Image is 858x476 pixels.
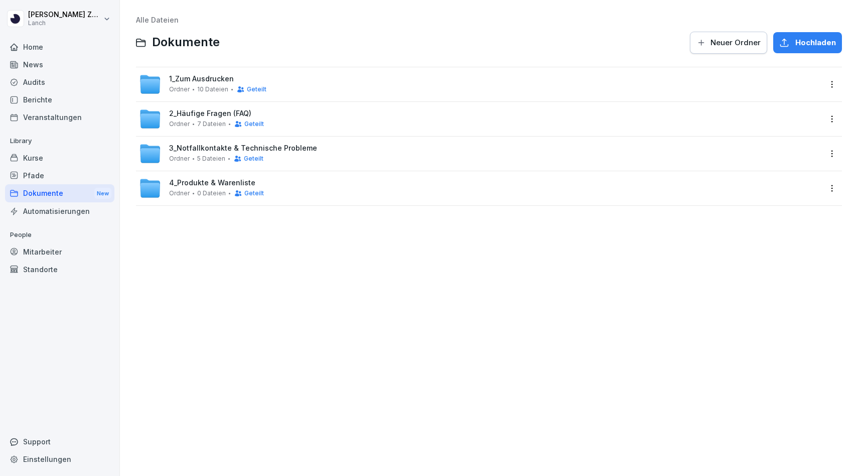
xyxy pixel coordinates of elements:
[244,190,264,197] span: Geteilt
[169,144,317,153] span: 3_Notfallkontakte & Technische Probleme
[169,75,234,83] span: 1_Zum Ausdrucken
[139,108,821,130] a: 2_Häufige Fragen (FAQ)Ordner7 DateienGeteilt
[5,450,114,468] a: Einstellungen
[169,109,251,118] span: 2_Häufige Fragen (FAQ)
[690,32,767,54] button: Neuer Ordner
[5,433,114,450] div: Support
[5,167,114,184] a: Pfade
[5,227,114,243] p: People
[5,91,114,108] a: Berichte
[5,202,114,220] a: Automatisierungen
[5,149,114,167] a: Kurse
[169,121,190,128] span: Ordner
[94,188,111,199] div: New
[244,121,264,128] span: Geteilt
[5,184,114,203] div: Dokumente
[197,121,226,128] span: 7 Dateien
[169,86,190,93] span: Ordner
[5,184,114,203] a: DokumenteNew
[136,16,179,24] a: Alle Dateien
[197,86,228,93] span: 10 Dateien
[139,143,821,165] a: 3_Notfallkontakte & Technische ProblemeOrdner5 DateienGeteilt
[197,155,225,162] span: 5 Dateien
[152,35,220,50] span: Dokumente
[244,155,263,162] span: Geteilt
[5,108,114,126] a: Veranstaltungen
[169,190,190,197] span: Ordner
[169,155,190,162] span: Ordner
[139,73,821,95] a: 1_Zum AusdruckenOrdner10 DateienGeteilt
[197,190,226,197] span: 0 Dateien
[139,177,821,199] a: 4_Produkte & WarenlisteOrdner0 DateienGeteilt
[28,20,101,27] p: Lanch
[5,38,114,56] a: Home
[5,73,114,91] a: Audits
[247,86,266,93] span: Geteilt
[710,37,761,48] span: Neuer Ordner
[5,261,114,278] a: Standorte
[28,11,101,19] p: [PERSON_NAME] Zahn
[169,179,255,187] span: 4_Produkte & Warenliste
[795,37,836,48] span: Hochladen
[5,56,114,73] a: News
[773,32,842,53] button: Hochladen
[5,133,114,149] p: Library
[5,243,114,261] a: Mitarbeiter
